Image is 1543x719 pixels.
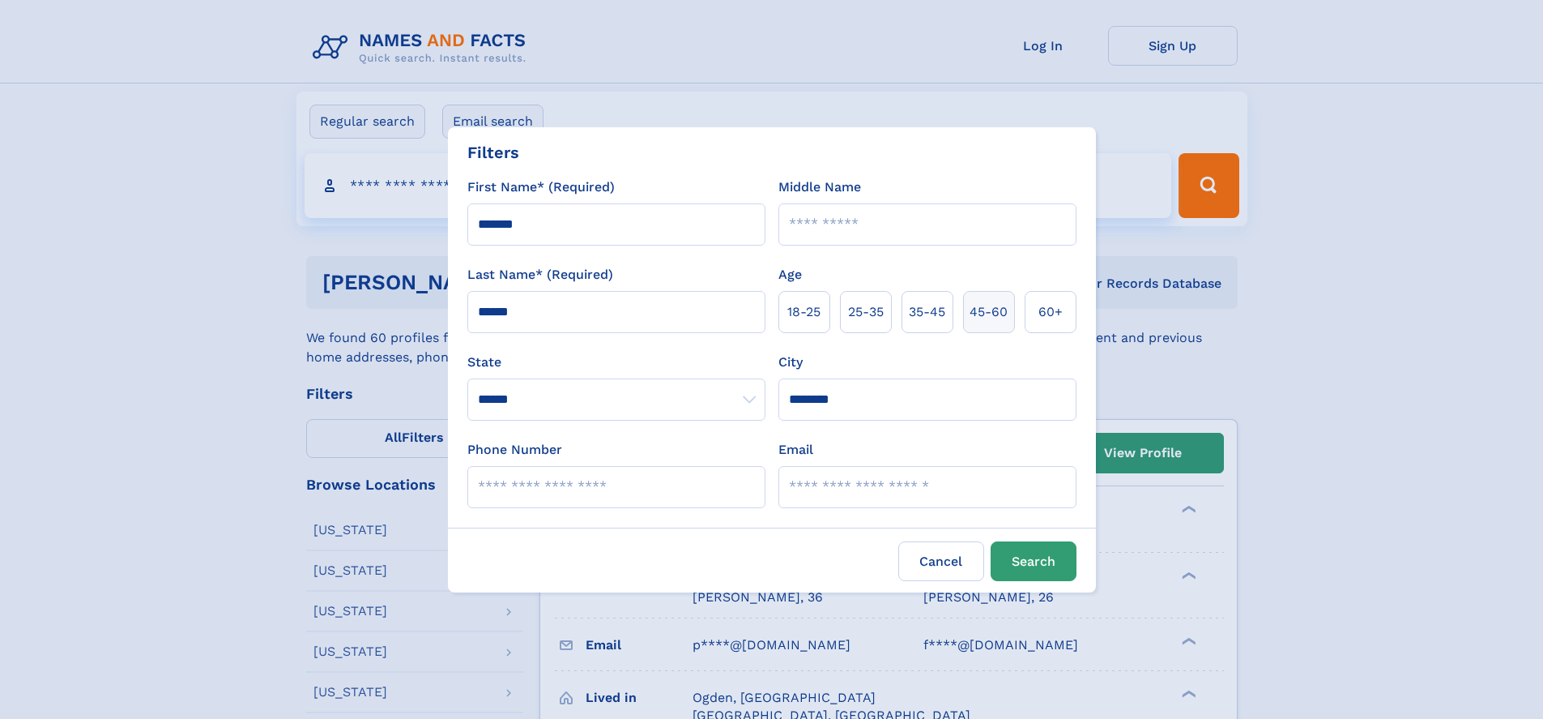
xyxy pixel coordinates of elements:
[909,302,945,322] span: 35‑45
[1038,302,1063,322] span: 60+
[970,302,1008,322] span: 45‑60
[787,302,821,322] span: 18‑25
[778,178,861,197] label: Middle Name
[991,541,1076,581] button: Search
[467,265,613,285] label: Last Name* (Required)
[778,440,813,460] label: Email
[848,302,884,322] span: 25‑35
[778,353,803,372] label: City
[467,178,615,197] label: First Name* (Required)
[467,140,519,165] div: Filters
[467,353,765,372] label: State
[467,440,562,460] label: Phone Number
[898,541,984,581] label: Cancel
[778,265,802,285] label: Age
